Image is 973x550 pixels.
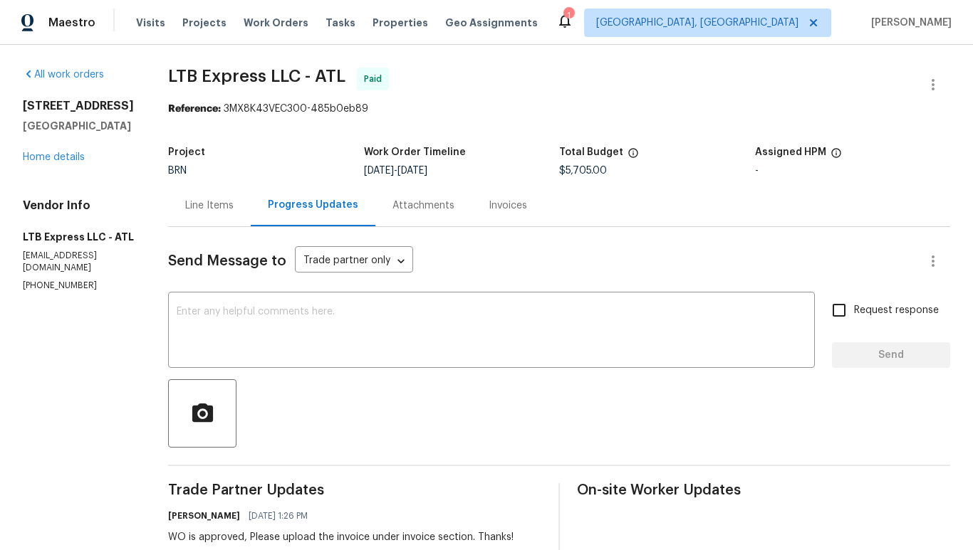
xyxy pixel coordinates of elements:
span: [GEOGRAPHIC_DATA], [GEOGRAPHIC_DATA] [596,16,798,30]
span: $5,705.00 [559,166,607,176]
p: [PHONE_NUMBER] [23,280,134,292]
a: Home details [23,152,85,162]
h4: Vendor Info [23,199,134,213]
span: Work Orders [244,16,308,30]
b: Reference: [168,104,221,114]
div: Attachments [392,199,454,213]
span: [DATE] [364,166,394,176]
span: - [364,166,427,176]
a: All work orders [23,70,104,80]
span: Request response [854,303,939,318]
div: - [755,166,951,176]
span: Properties [373,16,428,30]
div: Line Items [185,199,234,213]
span: Paid [364,72,387,86]
span: Trade Partner Updates [168,483,541,497]
div: 3MX8K43VEC300-485b0eb89 [168,102,950,116]
span: LTB Express LLC - ATL [168,68,345,85]
div: Trade partner only [295,250,413,273]
h5: Work Order Timeline [364,147,466,157]
span: Geo Assignments [445,16,538,30]
div: 1 [563,9,573,23]
div: Progress Updates [268,198,358,212]
h6: [PERSON_NAME] [168,509,240,523]
span: The total cost of line items that have been proposed by Opendoor. This sum includes line items th... [628,147,639,166]
span: Tasks [326,18,355,28]
h2: [STREET_ADDRESS] [23,99,134,113]
span: [DATE] [397,166,427,176]
span: The hpm assigned to this work order. [831,147,842,166]
h5: Assigned HPM [755,147,826,157]
div: Invoices [489,199,527,213]
h5: LTB Express LLC - ATL [23,230,134,244]
p: [EMAIL_ADDRESS][DOMAIN_NAME] [23,250,134,274]
span: [PERSON_NAME] [865,16,952,30]
h5: [GEOGRAPHIC_DATA] [23,119,134,133]
span: On-site Worker Updates [577,483,950,497]
h5: Total Budget [559,147,623,157]
span: Maestro [48,16,95,30]
span: Projects [182,16,227,30]
span: Send Message to [168,254,286,268]
span: Visits [136,16,165,30]
span: [DATE] 1:26 PM [249,509,308,523]
div: WO is approved, Please upload the invoice under invoice section. Thanks! [168,530,514,544]
h5: Project [168,147,205,157]
span: BRN [168,166,187,176]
